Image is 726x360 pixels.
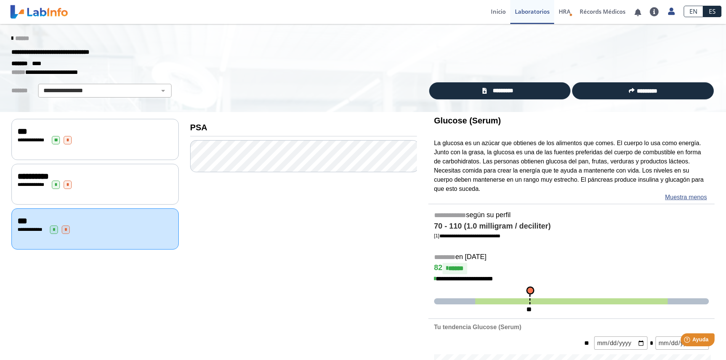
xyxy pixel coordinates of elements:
b: Glucose (Serum) [434,116,501,125]
span: HRA [559,8,571,15]
h5: según su perfil [434,211,709,220]
b: Tu tendencia Glucose (Serum) [434,324,521,330]
b: PSA [190,123,207,132]
p: La glucosa es un azúcar que obtienes de los alimentos que comes. El cuerpo lo usa como energía. J... [434,139,709,194]
a: ES [703,6,721,17]
iframe: Help widget launcher [658,330,718,352]
input: mm/dd/yyyy [594,336,647,350]
h5: en [DATE] [434,253,709,262]
h4: 82 [434,263,709,274]
a: EN [684,6,703,17]
a: [1] [434,233,500,238]
a: Muestra menos [665,193,707,202]
h4: 70 - 110 (1.0 milligram / deciliter) [434,222,709,231]
input: mm/dd/yyyy [655,336,709,350]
